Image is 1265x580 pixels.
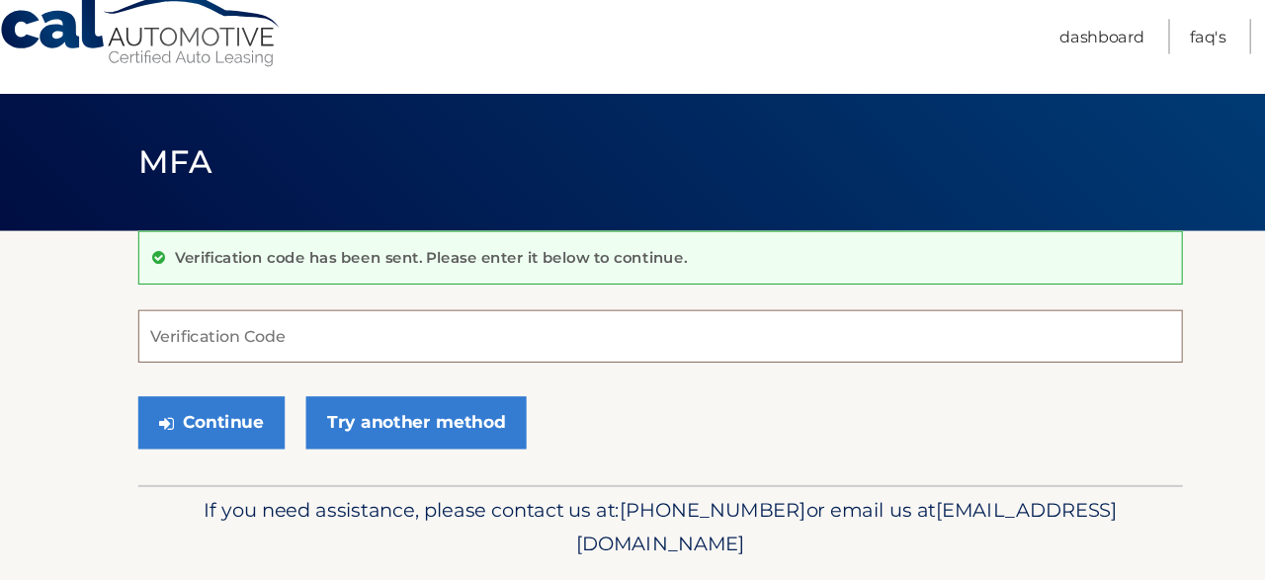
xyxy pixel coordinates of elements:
[143,159,212,196] span: MFA
[13,20,280,90] a: Cal Automotive
[1205,43,1252,76] a: Logout
[1129,43,1162,76] a: FAQ's
[143,397,281,447] button: Continue
[300,397,507,447] a: Try another method
[553,492,1060,546] span: [EMAIL_ADDRESS][DOMAIN_NAME]
[1007,43,1086,76] a: Dashboard
[143,316,1122,366] input: Verification Code
[178,258,657,276] p: Verification code has been sent. Please enter it below to continue.
[594,492,769,515] span: [PHONE_NUMBER]
[156,488,1109,551] p: If you need assistance, please contact us at: or email us at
